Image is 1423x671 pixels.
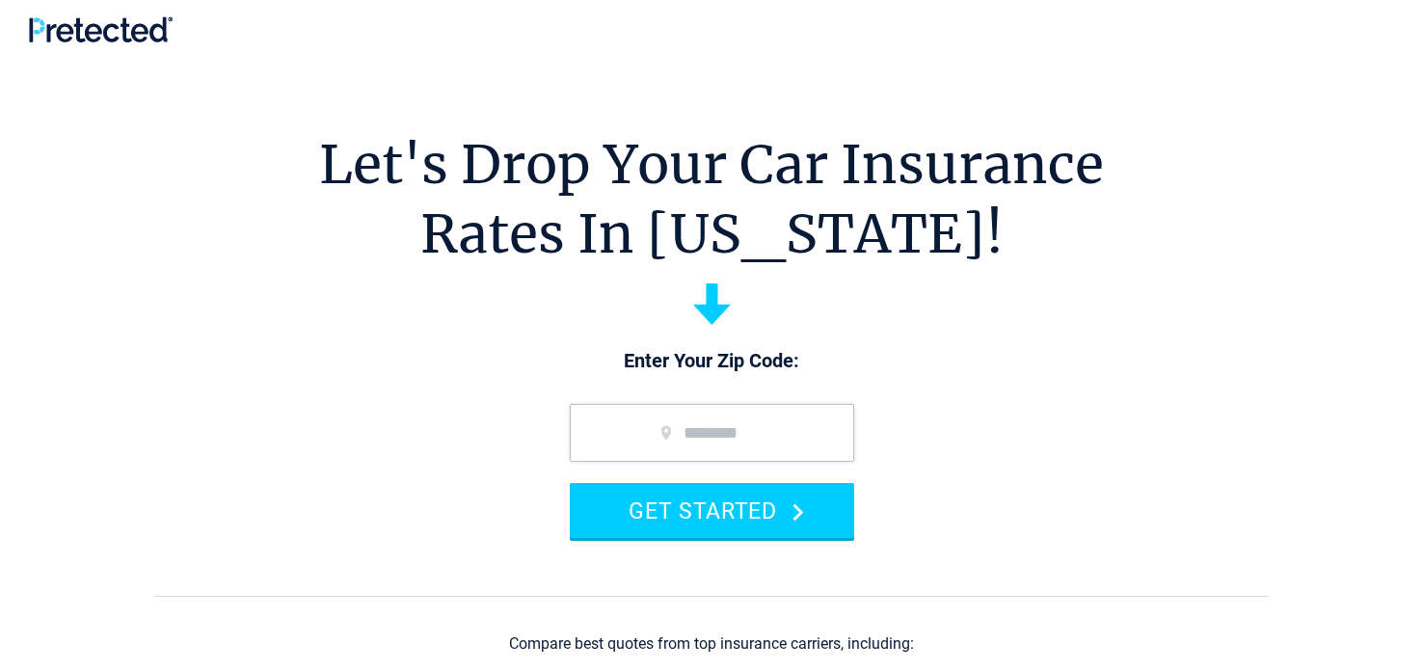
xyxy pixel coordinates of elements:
[29,16,173,42] img: Pretected Logo
[509,635,914,653] div: Compare best quotes from top insurance carriers, including:
[319,130,1104,269] h1: Let's Drop Your Car Insurance Rates In [US_STATE]!
[550,348,873,375] p: Enter Your Zip Code:
[570,404,854,462] input: zip code
[570,483,854,538] button: GET STARTED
